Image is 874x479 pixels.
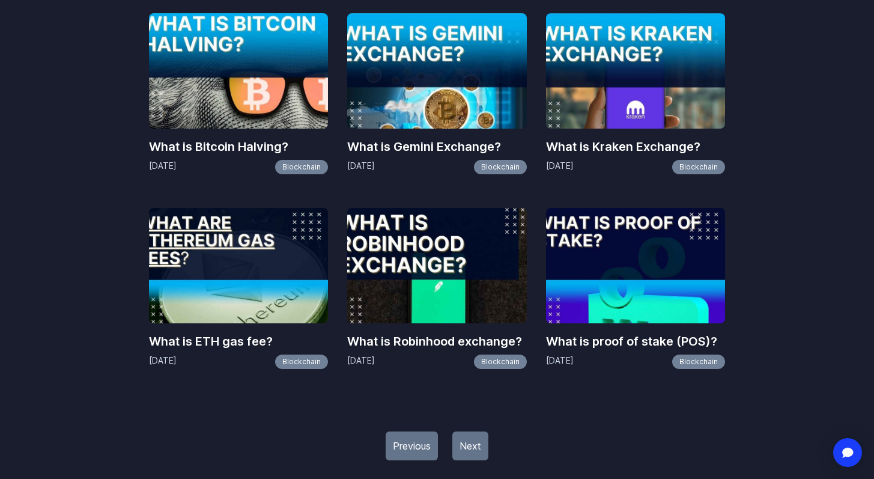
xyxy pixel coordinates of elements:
[347,355,375,369] p: [DATE]
[275,160,328,174] a: Blockchain
[546,160,574,174] p: [DATE]
[672,160,725,174] a: Blockchain
[149,138,329,155] a: What is Bitcoin Halving?
[546,138,726,155] a: What is Kraken Exchange?
[149,333,329,350] a: What is ETH gas fee?
[474,160,527,174] a: Blockchain
[833,438,862,467] div: Open Intercom Messenger
[546,333,726,350] a: What is proof of stake (POS)?
[149,160,177,174] p: [DATE]
[347,208,527,323] img: What is Robinhood exchange?
[672,355,725,369] a: Blockchain
[347,160,375,174] p: [DATE]
[149,13,329,129] img: What is Bitcoin Halving?
[452,432,488,460] a: Next
[546,208,726,323] img: What is proof of stake (POS)?
[386,432,438,460] a: Previous
[546,355,574,369] p: [DATE]
[149,355,177,369] p: [DATE]
[275,355,328,369] a: Blockchain
[474,355,527,369] a: Blockchain
[347,138,527,155] a: What is Gemini Exchange?
[149,208,329,323] img: What is ETH gas fee?
[347,13,527,129] img: What is Gemini Exchange?
[347,333,527,350] a: What is Robinhood exchange?
[546,13,726,129] img: What is Kraken Exchange?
